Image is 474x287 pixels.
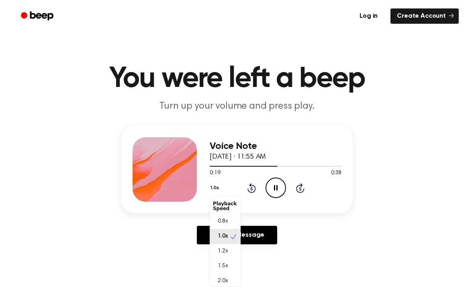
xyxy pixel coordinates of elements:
[210,198,241,214] div: Playback Speed
[218,277,228,285] span: 2.0x
[218,217,228,226] span: 0.8x
[210,181,222,195] button: 1.0x
[210,196,241,287] div: 1.0x
[218,232,228,241] span: 1.0x
[218,247,228,256] span: 1.2x
[218,262,228,270] span: 1.5x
